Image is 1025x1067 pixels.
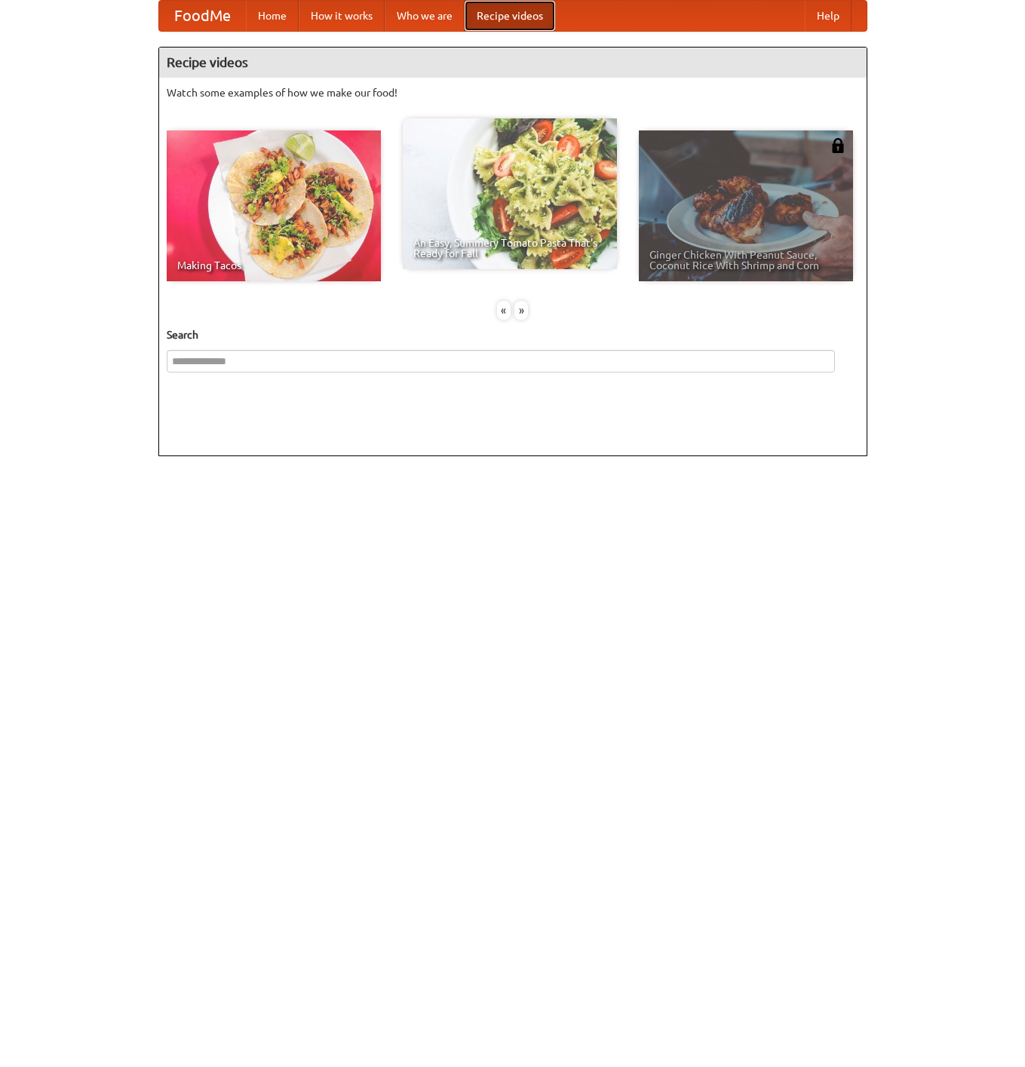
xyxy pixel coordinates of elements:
a: FoodMe [159,1,246,31]
a: Home [246,1,299,31]
a: How it works [299,1,385,31]
div: « [497,301,511,320]
span: An Easy, Summery Tomato Pasta That's Ready for Fall [413,238,606,259]
a: Making Tacos [167,130,381,281]
p: Watch some examples of how we make our food! [167,85,859,100]
h5: Search [167,327,859,342]
a: An Easy, Summery Tomato Pasta That's Ready for Fall [403,118,617,269]
a: Who we are [385,1,465,31]
img: 483408.png [830,138,845,153]
div: » [514,301,528,320]
h4: Recipe videos [159,48,867,78]
a: Recipe videos [465,1,555,31]
span: Making Tacos [177,260,370,271]
a: Help [805,1,852,31]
